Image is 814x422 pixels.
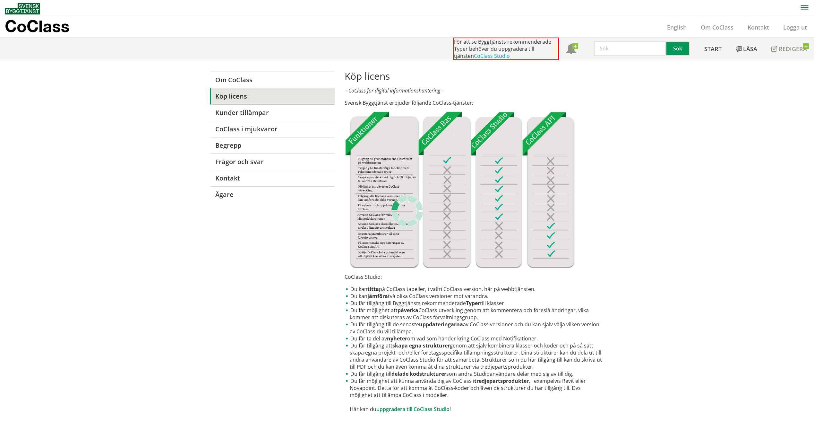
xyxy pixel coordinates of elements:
[210,186,335,203] a: Ägare
[345,293,604,300] li: Du kan två olika CoClass versioner mot varandra.
[453,38,559,60] div: För att se Byggtjänsts rekommenderade Typer behöver du uppgradera till tjänsten
[345,370,604,377] li: Du får tillgång till som andra Studioanvändare delar med sig av till dig.
[392,342,450,349] strong: skapa egna strukturer
[210,137,335,154] a: Begrepp
[566,44,576,55] span: Notifikationer
[210,154,335,170] a: Frågor och svar
[5,22,69,30] p: CoClass
[345,377,604,413] li: Du får möjlighet att kunna använda dig av CoClass i , i exempelvis Revit eller Novapoint. Detta f...
[345,307,604,321] li: Du får möjlighet att CoClass utveckling genom att kommentera och föreslå ändringar, vilka kommer ...
[376,406,450,413] a: uppgradera till CoClass Studio
[660,23,694,31] a: English
[776,23,814,31] a: Logga ut
[5,3,40,14] img: Svensk Byggtjänst
[779,45,807,53] span: Redigera
[419,321,463,328] strong: uppdateringarna
[210,121,335,137] a: CoClass i mjukvaror
[704,45,722,53] span: Start
[694,23,741,31] a: Om CoClass
[367,293,388,300] strong: jämföra
[345,335,604,342] li: Du får ta del av om vad som händer kring CoClass med Notifikationer.
[764,38,814,60] a: Redigera
[391,370,446,377] strong: delade kodstrukturer
[210,104,335,121] a: Kunder tillämpar
[729,38,764,60] a: Läsa
[741,23,776,31] a: Kontakt
[697,38,729,60] a: Start
[345,99,604,106] p: Svensk Byggtjänst erbjuder följande CoClass-tjänster:
[474,377,529,384] strong: tredjepartsprodukter
[210,72,335,88] a: Om CoClass
[391,195,423,227] img: Laddar
[345,300,604,307] li: Du får tillgång till Byggtjänsts rekommenderade till klasser
[5,17,83,37] a: CoClass
[743,45,757,53] span: Läsa
[398,307,418,314] strong: påverka
[666,41,690,56] button: Sök
[367,286,379,293] strong: titta
[345,273,604,280] p: CoClass Studio:
[594,41,666,56] input: Sök
[345,342,604,370] li: Du får tillgång att genom att själv kombinera klasser och koder och på så sätt skapa egna projekt...
[474,52,510,59] a: CoClass Studio
[345,321,604,335] li: Du får tillgång till de senaste av CoClass versioner och du kan själv välja vilken version av CoC...
[345,111,575,268] img: Tjnster-Tabell_CoClassBas-Studio-API2022-12-22.jpg
[387,335,407,342] strong: nyheter
[345,286,604,293] li: Du kan på CoClass tabeller, i valfri CoClass version, här på webbtjänsten.
[345,87,444,94] em: – CoClass för digital informationshantering –
[345,70,604,82] h1: Köp licens
[210,170,335,186] a: Kontakt
[466,300,480,307] strong: Typer
[210,88,335,104] a: Köp licens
